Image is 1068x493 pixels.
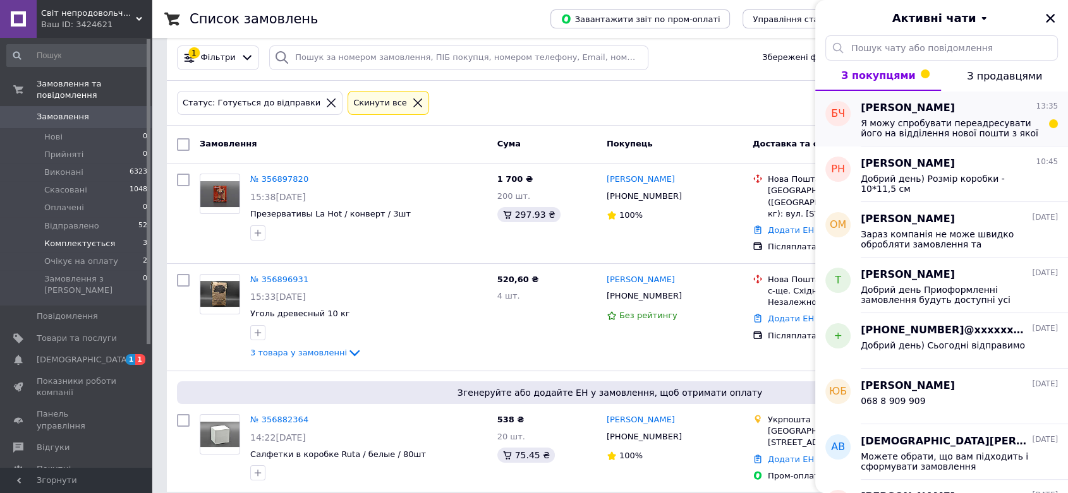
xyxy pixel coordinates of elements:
[851,10,1033,27] button: Активні чати
[768,241,918,252] div: Післяплата
[200,422,240,448] img: Фото товару
[768,414,918,425] div: Укрпошта
[768,285,918,308] div: с-ще. Східниця, вул. Незалежності, будинок 34, кв. -
[815,91,1068,146] button: БЧ[PERSON_NAME]13:35Я можу спробувати переадресувати його на відділення нової пошти з якої ви йог...
[861,379,955,393] span: [PERSON_NAME]
[815,258,1068,313] button: Т[PERSON_NAME][DATE]Добрий день Приоформленні замовлення будуть доступні усі можливі способи дост...
[861,434,1029,449] span: [DEMOGRAPHIC_DATA][PERSON_NAME]
[861,157,955,171] span: [PERSON_NAME]
[37,333,117,344] span: Товари та послуги
[835,273,841,288] span: Т
[607,174,675,186] a: [PERSON_NAME]
[250,275,308,284] a: № 356896931
[182,386,1038,399] span: Згенеруйте або додайте ЕН у замовлення, щоб отримати оплату
[619,311,677,320] span: Без рейтингу
[941,61,1068,91] button: З продавцями
[1032,434,1058,445] span: [DATE]
[37,78,152,101] span: Замовлення та повідомлення
[753,15,849,24] span: Управління статусами
[815,61,941,91] button: З покупцями
[768,314,814,323] a: Додати ЕН
[44,184,87,196] span: Скасовані
[861,323,1029,338] span: [PHONE_NUMBER]@xxxxxx$.com
[831,440,845,454] span: АВ
[815,146,1068,202] button: РН[PERSON_NAME]10:45Добрий день) Розмір коробки - 10*11,5 см
[143,131,147,143] span: 0
[138,220,147,232] span: 52
[550,9,730,28] button: Завантажити звіт по пром-оплаті
[201,52,236,64] span: Фільтри
[497,291,520,300] span: 4 шт.
[44,202,84,213] span: Оплачені
[497,448,555,463] div: 75.45 ₴
[190,11,318,27] h1: Список замовлень
[1032,212,1058,223] span: [DATE]
[250,309,350,318] span: Уголь древесный 10 кг
[768,454,814,464] a: Додати ЕН
[743,9,859,28] button: Управління статусами
[768,425,918,448] div: [GEOGRAPHIC_DATA], 79025, вул. [STREET_ADDRESS]
[831,107,845,121] span: БЧ
[135,354,145,365] span: 1
[497,275,539,284] span: 520,60 ₴
[44,256,118,267] span: Очікує на оплату
[753,139,846,148] span: Доставка та оплата
[604,188,684,205] div: [PHONE_NUMBER]
[351,97,410,110] div: Cкинути все
[200,139,257,148] span: Замовлення
[37,354,130,365] span: [DEMOGRAPHIC_DATA]
[1036,101,1058,112] span: 13:35
[37,376,117,398] span: Показники роботи компанії
[44,273,143,296] span: Замовлення з [PERSON_NAME]
[497,191,531,201] span: 200 шт.
[607,274,675,286] a: [PERSON_NAME]
[250,415,308,424] a: № 356882364
[143,149,147,160] span: 0
[143,256,147,267] span: 2
[561,13,720,25] span: Завантажити звіт по пром-оплаті
[815,313,1068,369] button: +[PHONE_NUMBER]@xxxxxx$.com[DATE]Добрий день) Сьогодні відправимо
[604,429,684,445] div: [PHONE_NUMBER]
[200,274,240,314] a: Фото товару
[497,174,533,184] span: 1 700 ₴
[200,181,240,207] img: Фото товару
[1032,268,1058,278] span: [DATE]
[861,451,1040,472] span: Можете обрати, що вам підходить і сформувати замовлення
[861,118,1040,138] span: Я можу спробувати переадресувати його на відділення нової пошти з якої ви його відправили. Щоб но...
[130,184,147,196] span: 1048
[200,414,240,454] a: Фото товару
[607,139,653,148] span: Покупець
[768,225,814,235] a: Додати ЕН
[200,174,240,214] a: Фото товару
[497,432,525,441] span: 20 шт.
[861,285,1040,305] span: Добрий день Приоформленні замовлення будуть доступні усі можливі способи доставки і оплати
[861,268,955,282] span: [PERSON_NAME]
[497,207,561,222] div: 297.93 ₴
[250,348,362,357] a: 3 товара у замовленні
[44,220,99,232] span: Відправлено
[768,185,918,220] div: [GEOGRAPHIC_DATA] ([GEOGRAPHIC_DATA].), №14 (до 30 кг): вул. [STREET_ADDRESS]
[829,384,847,399] span: ЮБ
[825,35,1058,61] input: Пошук чату або повідомлення
[44,149,83,160] span: Прийняті
[44,238,115,249] span: Комплектується
[815,369,1068,424] button: ЮБ[PERSON_NAME][DATE]068 8 909 909
[1036,157,1058,167] span: 10:45
[815,202,1068,258] button: ОМ[PERSON_NAME][DATE]Зараз компанія не може швидко обробляти замовлення та повідомлення, оскільки...
[250,348,347,357] span: 3 товара у замовленні
[1032,379,1058,389] span: [DATE]
[861,212,955,227] span: [PERSON_NAME]
[830,218,846,232] span: ОМ
[768,330,918,342] div: Післяплата
[815,424,1068,480] button: АВ[DEMOGRAPHIC_DATA][PERSON_NAME][DATE]Можете обрати, що вам підходить і сформувати замовлення
[44,167,83,178] span: Виконані
[250,449,426,459] a: Салфетки в коробке Ruta / белые / 80шт
[834,329,842,343] span: +
[37,311,98,322] span: Повідомлення
[143,238,147,249] span: 3
[604,288,684,304] div: [PHONE_NUMBER]
[497,139,521,148] span: Cума
[37,442,70,453] span: Відгуки
[861,396,925,406] span: 068 8 909 909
